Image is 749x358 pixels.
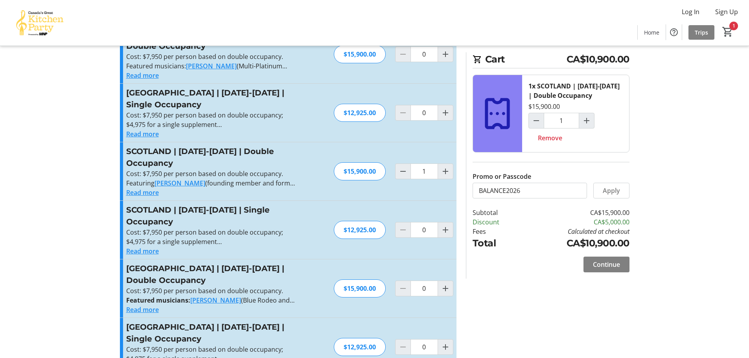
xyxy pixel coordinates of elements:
span: CA$10,900.00 [567,52,629,66]
span: Trips [695,28,708,37]
span: Sign Up [715,7,738,17]
td: Total [473,236,519,250]
div: $12,925.00 [334,221,386,239]
a: [PERSON_NAME] [155,179,205,187]
td: CA$10,900.00 [519,236,629,250]
button: Increment by one [438,47,453,62]
button: Help [666,24,682,40]
button: Apply [593,183,629,198]
h3: [GEOGRAPHIC_DATA] | [DATE]-[DATE] | Double Occupancy [126,263,298,286]
button: Decrement by one [396,164,410,179]
h3: SCOTLAND | [DATE]-[DATE] | Single Occupancy [126,204,298,228]
p: (Blue Rodeo and the [PERSON_NAME] Band), ([PERSON_NAME] and the Legendary Hearts and The Cariboo ... [126,296,298,305]
input: SCOTLAND | May 4-11, 2026 | Double Occupancy Quantity [544,113,579,129]
a: [PERSON_NAME] [186,62,237,70]
a: Home [638,25,666,40]
p: Featured musicians: (Multi-Platinum selling, Juno Award-winning artist, producer and playwright) ... [126,61,298,71]
p: Cost: $7,950 per person based on double occupancy. [126,286,298,296]
button: Increment by one [438,105,453,120]
h3: [GEOGRAPHIC_DATA] | [DATE]-[DATE] | Single Occupancy [126,87,298,110]
span: Log In [682,7,699,17]
button: Increment by one [438,281,453,296]
input: Enter promo or passcode [473,183,587,198]
div: $15,900.00 [528,102,560,111]
span: Home [644,28,659,37]
input: SICILY | May 2-9, 2026 | Single Occupancy Quantity [410,105,438,121]
p: Featuring (founding member and former lead singer, guitarist and primary songwriter of the Barena... [126,178,298,188]
h2: Cart [473,52,629,68]
p: Cost: $7,950 per person based on double occupancy; $4,975 for a single supplement [126,110,298,129]
td: CA$5,000.00 [519,217,629,227]
input: SPAIN | May 12-19, 2026 | Single Occupancy Quantity [410,339,438,355]
button: Increment by one [438,164,453,179]
label: Promo or Passcode [473,172,531,181]
span: Apply [603,186,620,195]
button: Increment by one [579,113,594,128]
p: Cost: $7,950 per person based on double occupancy. [126,52,298,61]
div: $15,900.00 [334,162,386,180]
div: 1x SCOTLAND | [DATE]-[DATE] | Double Occupancy [528,81,623,100]
button: Cart [721,25,735,39]
button: Remove [528,130,572,146]
div: $15,900.00 [334,279,386,297]
td: Fees [473,227,519,236]
button: Read more [126,188,159,197]
button: Read more [126,246,159,256]
button: Read more [126,305,159,314]
a: [PERSON_NAME] [190,296,241,305]
td: Subtotal [473,208,519,217]
td: CA$15,900.00 [519,208,629,217]
h3: SCOTLAND | [DATE]-[DATE] | Double Occupancy [126,145,298,169]
input: SPAIN | May 12-19, 2026 | Double Occupancy Quantity [410,281,438,296]
div: $12,925.00 [334,338,386,356]
input: SCOTLAND | May 4-11, 2026 | Single Occupancy Quantity [410,222,438,238]
a: Trips [688,25,714,40]
td: Discount [473,217,519,227]
button: Log In [675,6,706,18]
span: Continue [593,260,620,269]
p: Cost: $7,950 per person based on double occupancy; $4,975 for a single supplement [126,228,298,246]
strong: Featured musicians: [126,296,241,305]
td: Calculated at checkout [519,227,629,236]
span: Remove [538,133,562,143]
button: Decrement by one [529,113,544,128]
button: Sign Up [709,6,744,18]
div: $12,925.00 [334,104,386,122]
button: Read more [126,71,159,80]
button: Increment by one [438,340,453,354]
img: Canada’s Great Kitchen Party's Logo [5,3,75,42]
button: Read more [126,129,159,139]
button: Continue [583,257,629,272]
button: Increment by one [438,222,453,237]
input: SICILY | May 2-9, 2026 | Double Occupancy Quantity [410,46,438,62]
input: SCOTLAND | May 4-11, 2026 | Double Occupancy Quantity [410,163,438,179]
p: Cost: $7,950 per person based on double occupancy. [126,169,298,178]
div: $15,900.00 [334,45,386,63]
h3: [GEOGRAPHIC_DATA] | [DATE]-[DATE] | Single Occupancy [126,321,298,345]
